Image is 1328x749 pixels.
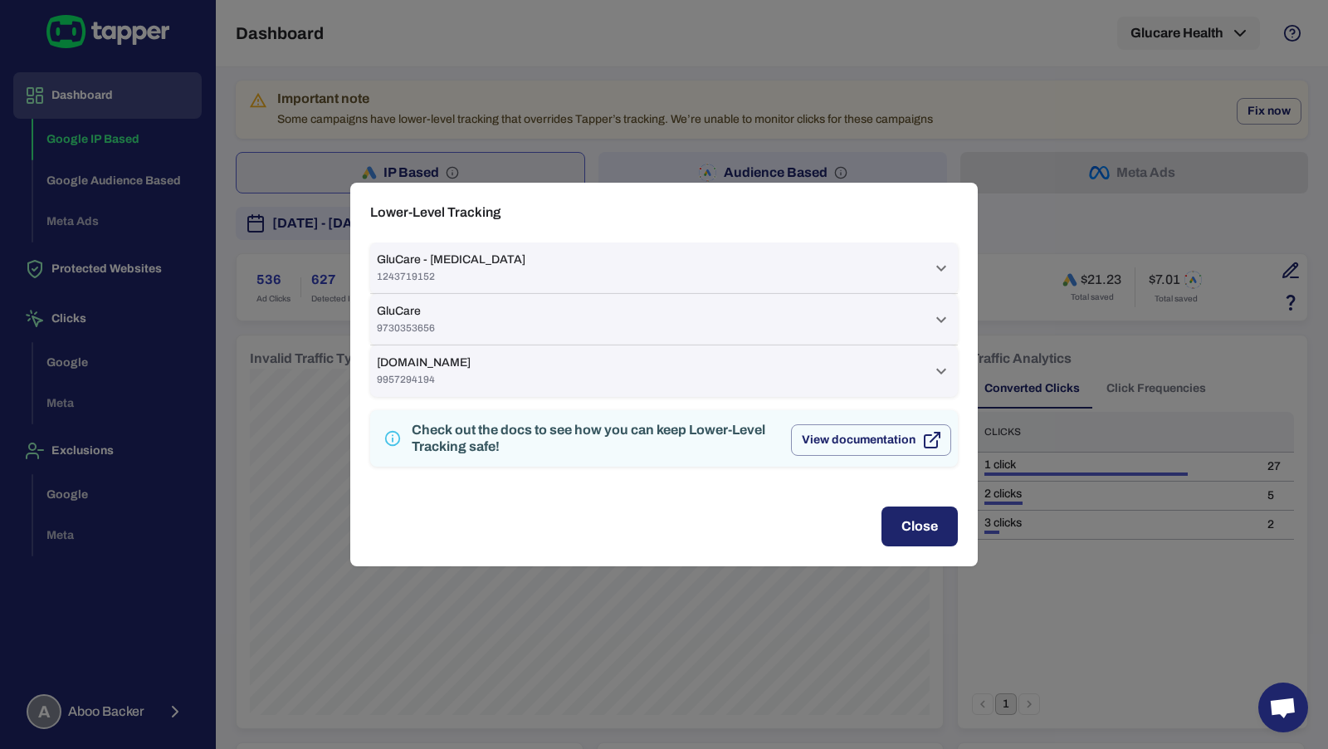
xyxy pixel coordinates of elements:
div: GluCare9730353656 [370,294,958,345]
div: Open chat [1258,683,1308,732]
span: [DOMAIN_NAME] [377,355,471,370]
button: Close [881,507,958,546]
div: [DOMAIN_NAME]9957294194 [370,345,958,397]
span: 9957294194 [377,374,471,387]
span: 1243719152 [377,271,525,284]
h2: Lower-Level Tracking [350,183,978,242]
button: View documentation [791,424,951,456]
span: 9730353656 [377,322,435,335]
div: GluCare - [MEDICAL_DATA]1243719152 [370,242,958,294]
span: GluCare [377,304,435,319]
div: Check out the docs to see how you can keep Lower-Level Tracking safe! [412,422,778,455]
span: GluCare - [MEDICAL_DATA] [377,252,525,267]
